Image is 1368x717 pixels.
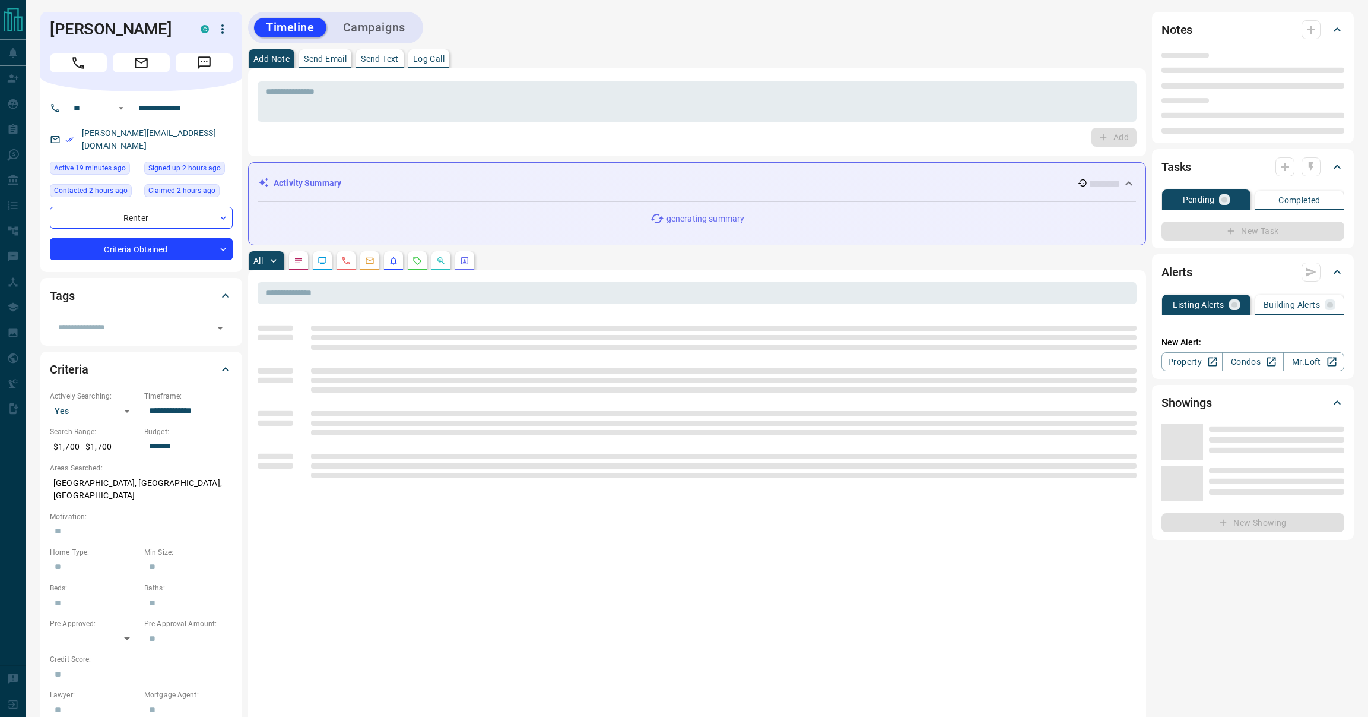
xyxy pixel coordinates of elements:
[1161,157,1191,176] h2: Tasks
[1161,15,1344,44] div: Notes
[304,55,347,63] p: Send Email
[50,654,233,665] p: Credit Score:
[666,213,744,225] p: generating summary
[50,286,74,305] h2: Tags
[201,25,209,33] div: condos.ca
[50,690,138,700] p: Lawyer:
[82,128,216,150] a: [PERSON_NAME][EMAIL_ADDRESS][DOMAIN_NAME]
[1161,258,1344,286] div: Alerts
[254,18,326,37] button: Timeline
[436,256,446,266] svg: Opportunities
[1283,352,1344,371] a: Mr.Loft
[50,511,233,522] p: Motivation:
[50,355,233,384] div: Criteria
[50,618,138,629] p: Pre-Approved:
[50,402,138,421] div: Yes
[318,256,327,266] svg: Lead Browsing Activity
[274,177,341,189] p: Activity Summary
[50,463,233,473] p: Areas Searched:
[144,583,233,593] p: Baths:
[1278,196,1321,204] p: Completed
[1222,352,1283,371] a: Condos
[50,427,138,437] p: Search Range:
[212,320,228,336] button: Open
[50,583,138,593] p: Beds:
[114,101,128,115] button: Open
[460,256,469,266] svg: Agent Actions
[50,547,138,558] p: Home Type:
[144,547,233,558] p: Min Size:
[1161,388,1344,417] div: Showings
[148,185,215,197] span: Claimed 2 hours ago
[253,257,263,265] p: All
[54,162,126,174] span: Active 19 minutes ago
[144,690,233,700] p: Mortgage Agent:
[413,55,445,63] p: Log Call
[258,172,1136,194] div: Activity Summary
[1183,195,1215,204] p: Pending
[1161,393,1212,412] h2: Showings
[50,473,233,506] p: [GEOGRAPHIC_DATA], [GEOGRAPHIC_DATA], [GEOGRAPHIC_DATA]
[50,360,88,379] h2: Criteria
[50,20,183,39] h1: [PERSON_NAME]
[412,256,422,266] svg: Requests
[65,135,74,144] svg: Email Verified
[1161,153,1344,181] div: Tasks
[144,427,233,437] p: Budget:
[50,238,233,260] div: Criteria Obtained
[1161,352,1223,371] a: Property
[1161,20,1192,39] h2: Notes
[50,53,107,72] span: Call
[113,53,170,72] span: Email
[144,618,233,629] p: Pre-Approval Amount:
[1161,336,1344,349] p: New Alert:
[148,162,221,174] span: Signed up 2 hours ago
[144,391,233,402] p: Timeframe:
[331,18,417,37] button: Campaigns
[1161,263,1192,282] h2: Alerts
[1173,301,1224,309] p: Listing Alerts
[294,256,303,266] svg: Notes
[50,184,138,201] div: Tue Sep 16 2025
[253,55,290,63] p: Add Note
[144,162,233,178] div: Tue Sep 16 2025
[389,256,398,266] svg: Listing Alerts
[54,185,128,197] span: Contacted 2 hours ago
[365,256,374,266] svg: Emails
[341,256,351,266] svg: Calls
[361,55,399,63] p: Send Text
[50,207,233,229] div: Renter
[50,391,138,402] p: Actively Searching:
[1264,301,1320,309] p: Building Alerts
[50,162,138,178] div: Tue Sep 16 2025
[50,282,233,310] div: Tags
[50,437,138,457] p: $1,700 - $1,700
[144,184,233,201] div: Tue Sep 16 2025
[176,53,233,72] span: Message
